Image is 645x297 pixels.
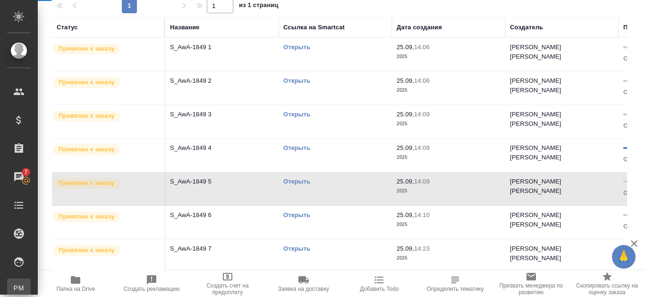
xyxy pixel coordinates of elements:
[417,271,493,297] button: Определить тематику
[414,178,430,185] p: 14:09
[170,23,199,32] div: Название
[59,145,115,154] p: Привязан к заказу
[510,211,561,228] p: [PERSON_NAME] [PERSON_NAME]
[397,119,501,129] p: 2025
[283,111,310,118] a: Открыть
[510,245,561,262] p: [PERSON_NAME] [PERSON_NAME]
[569,271,645,297] button: Скопировать ссылку на оценку заказа
[170,177,274,186] p: S_AwA-1849 5
[283,23,345,32] div: Ссылка на Smartcat
[397,186,501,196] p: 2025
[59,212,115,221] p: Привязан к заказу
[57,23,78,32] div: Статус
[397,211,414,218] p: 25.09,
[397,23,442,32] div: Дата создания
[2,165,35,189] a: 7
[59,245,115,255] p: Привязан к заказу
[397,253,501,263] p: 2025
[59,44,115,53] p: Привязан к заказу
[170,110,274,119] p: S_AwA-1849 3
[283,77,310,84] a: Открыть
[414,77,430,84] p: 14:06
[170,143,274,153] p: S_AwA-1849 4
[170,43,274,52] p: S_AwA-1849 1
[397,220,501,229] p: 2025
[397,52,501,61] p: 2025
[414,211,430,218] p: 14:10
[414,44,430,51] p: 14:06
[616,247,632,267] span: 🙏
[510,44,561,60] p: [PERSON_NAME] [PERSON_NAME]
[612,245,636,269] button: 🙏
[510,144,561,161] p: [PERSON_NAME] [PERSON_NAME]
[397,86,501,95] p: 2025
[283,245,310,252] a: Открыть
[114,271,190,297] button: Создать рекламацию
[397,153,501,162] p: 2025
[18,167,33,177] span: 7
[124,286,180,292] span: Создать рекламацию
[510,178,561,194] p: [PERSON_NAME] [PERSON_NAME]
[397,245,414,252] p: 25.09,
[493,271,569,297] button: Призвать менеджера по развитию
[56,286,95,292] span: Папка на Drive
[575,282,639,296] span: Скопировать ссылку на оценку заказа
[59,111,115,121] p: Привязан к заказу
[170,210,274,220] p: S_AwA-1849 6
[414,144,430,151] p: 14:09
[414,111,430,118] p: 14:09
[510,77,561,94] p: [PERSON_NAME] [PERSON_NAME]
[397,44,414,51] p: 25.09,
[59,178,115,188] p: Привязан к заказу
[414,245,430,252] p: 14:23
[510,23,543,32] div: Создатель
[12,283,26,293] span: PM
[170,76,274,86] p: S_AwA-1849 2
[190,271,266,297] button: Создать счет на предоплату
[283,44,310,51] a: Открыть
[283,144,310,151] a: Открыть
[426,286,484,292] span: Определить тематику
[510,111,561,127] p: [PERSON_NAME] [PERSON_NAME]
[397,111,414,118] p: 25.09,
[397,77,414,84] p: 25.09,
[265,271,341,297] button: Заявка на доставку
[283,178,310,185] a: Открыть
[278,286,329,292] span: Заявка на доставку
[283,211,310,218] a: Открыть
[195,282,260,296] span: Создать счет на предоплату
[397,178,414,185] p: 25.09,
[397,144,414,151] p: 25.09,
[499,282,564,296] span: Призвать менеджера по развитию
[38,271,114,297] button: Папка на Drive
[59,78,115,87] p: Привязан к заказу
[341,271,417,297] button: Добавить Todo
[360,286,399,292] span: Добавить Todo
[170,244,274,253] p: S_AwA-1849 7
